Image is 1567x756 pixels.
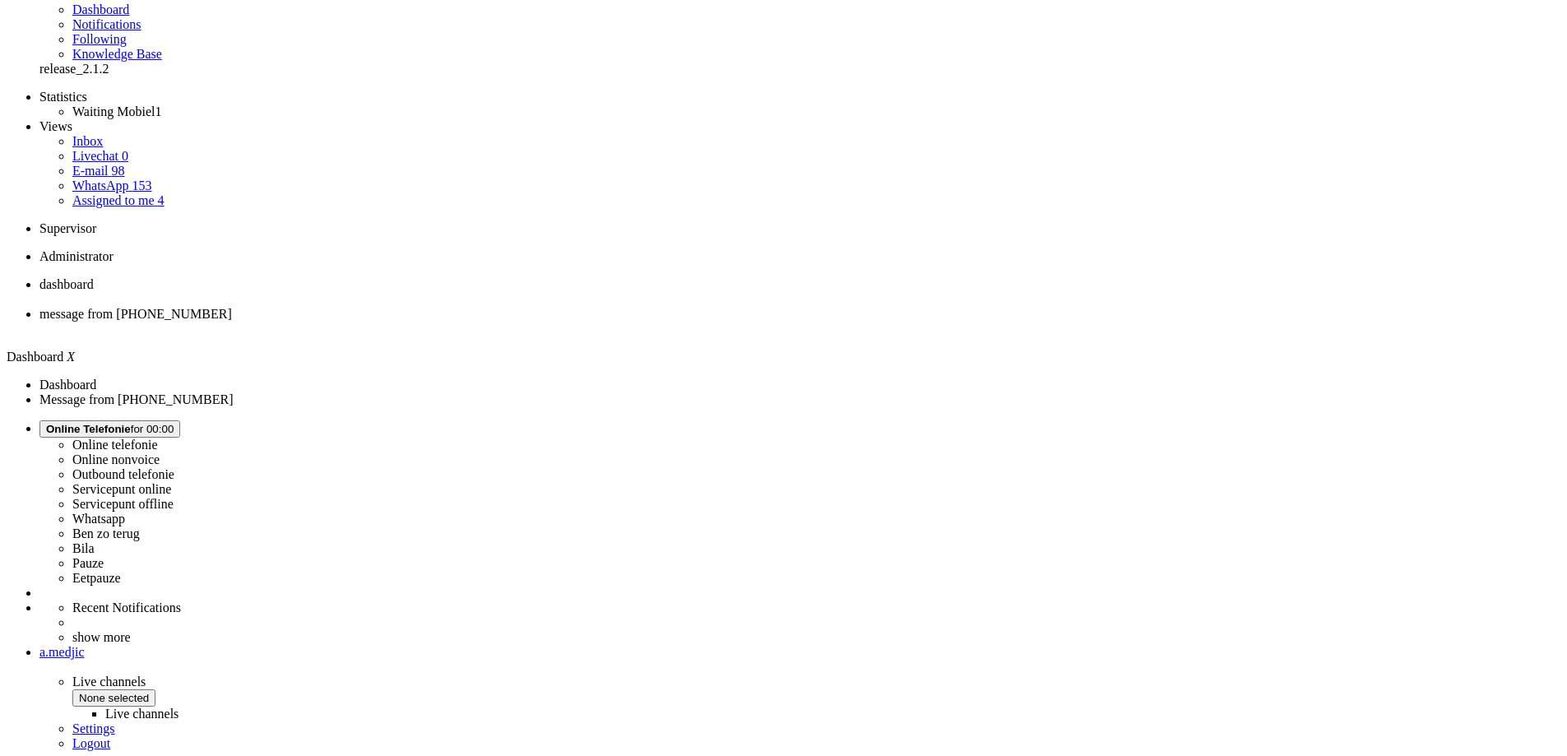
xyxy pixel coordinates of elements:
span: WhatsApp [72,179,128,192]
span: Online Telefonie [46,423,131,435]
label: Eetpauze [72,571,121,585]
span: message from [PHONE_NUMBER] [39,307,232,321]
a: Livechat 0 [72,149,128,163]
button: Online Telefoniefor 00:00 [39,420,180,438]
a: Logout [72,736,110,750]
label: Servicepunt offline [72,497,174,511]
span: Dashboard [7,350,63,364]
span: Notifications [72,17,141,31]
span: 98 [112,164,125,178]
button: None selected [72,689,155,707]
span: 153 [132,179,151,192]
li: Supervisor [39,221,1560,236]
span: 4 [158,193,165,207]
span: 1 [155,104,161,118]
a: Following [72,32,127,46]
a: show more [72,630,131,644]
span: 0 [122,149,128,163]
li: Online Telefoniefor 00:00 Online telefonieOnline nonvoiceOutbound telefonieServicepunt onlineServ... [39,420,1560,586]
label: Ben zo terug [72,526,140,540]
a: a.medjic [39,645,1560,660]
label: Live channels [105,707,178,721]
li: Dashboard [39,378,1560,392]
a: E-mail 98 [72,164,125,178]
label: Whatsapp [72,512,125,526]
li: Administrator [39,249,1560,264]
span: Knowledge Base [72,47,162,61]
span: E-mail [72,164,109,178]
span: Assigned to me [72,193,155,207]
label: Outbound telefonie [72,467,174,481]
label: Bila [72,541,95,555]
a: Knowledge base [72,47,162,61]
a: Dashboard menu item [72,2,129,16]
span: dashboard [39,277,94,291]
li: Recent Notifications [72,601,1560,615]
li: 17317 [39,307,1560,336]
a: Waiting Mobiel [72,104,161,118]
span: Dashboard [72,2,129,16]
span: Live channels [72,675,1560,721]
div: Close tab [39,322,1560,336]
label: Online nonvoice [72,452,160,466]
a: Inbox [72,134,103,148]
span: None selected [79,692,149,704]
li: Views [39,119,1560,134]
a: Notifications menu item [72,17,141,31]
li: Message from [PHONE_NUMBER] [39,392,1560,407]
label: Servicepunt online [72,482,171,496]
a: WhatsApp 153 [72,179,151,192]
li: Dashboard [39,277,1560,307]
span: release_2.1.2 [39,62,109,76]
a: Settings [72,721,115,735]
div: Close tab [39,292,1560,307]
li: Statistics [39,90,1560,104]
a: Assigned to me 4 [72,193,165,207]
i: X [67,350,75,364]
span: for 00:00 [46,423,174,435]
label: Online telefonie [72,438,158,452]
label: Pauze [72,556,104,570]
span: Livechat [72,149,118,163]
